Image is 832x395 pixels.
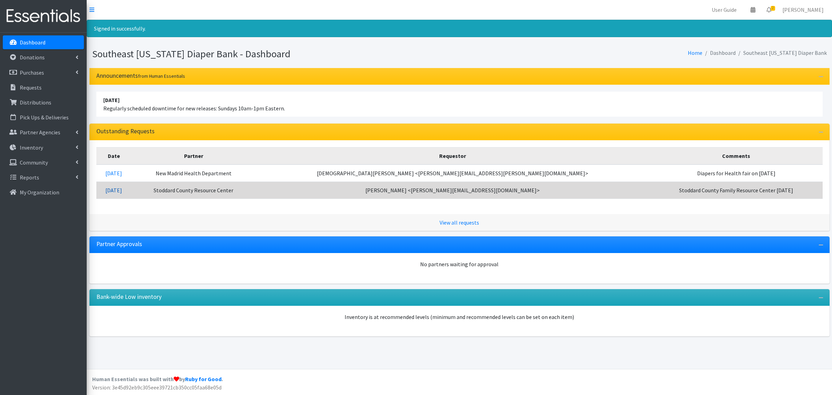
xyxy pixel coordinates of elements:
[255,182,650,199] td: [PERSON_NAME] <[PERSON_NAME][EMAIL_ADDRESS][DOMAIN_NAME]>
[96,241,142,248] h3: Partner Approvals
[131,165,255,182] td: New Madrid Health Department
[3,81,84,94] a: Requests
[3,35,84,49] a: Dashboard
[771,6,775,11] span: 2
[105,170,122,177] a: [DATE]
[3,156,84,169] a: Community
[688,49,702,56] a: Home
[3,110,84,124] a: Pick Ups & Deliveries
[440,219,479,226] a: View all requests
[20,189,59,196] p: My Organization
[131,147,255,165] th: Partner
[92,48,457,60] h1: Southeast [US_STATE] Diaper Bank - Dashboard
[3,185,84,199] a: My Organization
[20,159,48,166] p: Community
[3,170,84,184] a: Reports
[96,293,162,301] h3: Bank-wide Low inventory
[3,95,84,109] a: Distributions
[20,129,60,136] p: Partner Agencies
[3,141,84,154] a: Inventory
[255,165,650,182] td: [DEMOGRAPHIC_DATA][PERSON_NAME] <[PERSON_NAME][EMAIL_ADDRESS][PERSON_NAME][DOMAIN_NAME]>
[87,20,832,37] div: Signed in successfully.
[92,376,223,383] strong: Human Essentials was built with by .
[92,384,222,391] span: Version: 3e45d92eb9c305eee39721cb350cc05faa68e05d
[96,260,823,268] div: No partners waiting for approval
[96,128,155,135] h3: Outstanding Requests
[3,50,84,64] a: Donations
[3,125,84,139] a: Partner Agencies
[103,96,120,103] strong: [DATE]
[736,48,827,58] li: Southeast [US_STATE] Diaper Bank
[185,376,222,383] a: Ruby for Good
[20,69,44,76] p: Purchases
[96,72,185,79] h3: Announcements
[650,147,823,165] th: Comments
[20,54,45,61] p: Donations
[650,165,823,182] td: Diapers for Health fair on [DATE]
[20,114,69,121] p: Pick Ups & Deliveries
[20,144,43,151] p: Inventory
[20,39,45,46] p: Dashboard
[3,5,84,28] img: HumanEssentials
[3,66,84,79] a: Purchases
[702,48,736,58] li: Dashboard
[777,3,829,17] a: [PERSON_NAME]
[255,147,650,165] th: Requestor
[761,3,777,17] a: 2
[96,147,132,165] th: Date
[96,92,823,117] li: Regularly scheduled downtime for new releases: Sundays 10am-1pm Eastern.
[105,187,122,194] a: [DATE]
[131,182,255,199] td: Stoddard County Resource Center
[20,84,42,91] p: Requests
[20,99,51,106] p: Distributions
[96,313,823,321] p: Inventory is at recommended levels (minimum and recommended levels can be set on each item)
[650,182,823,199] td: Stoddard County Family Resource Center [DATE]
[20,174,39,181] p: Reports
[706,3,742,17] a: User Guide
[138,73,185,79] small: from Human Essentials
